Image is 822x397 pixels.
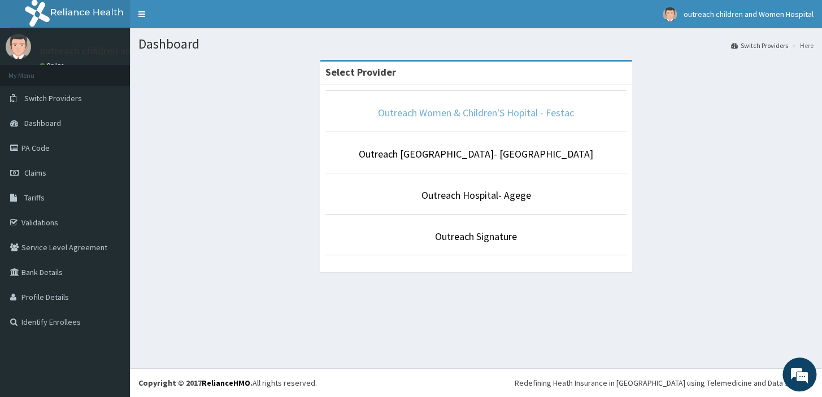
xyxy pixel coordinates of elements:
[684,9,814,19] span: outreach children and Women Hospital
[40,62,67,69] a: Online
[421,189,531,202] a: Outreach Hospital- Agege
[378,106,574,119] a: Outreach Women & Children'S Hopital - Festac
[24,118,61,128] span: Dashboard
[359,147,593,160] a: Outreach [GEOGRAPHIC_DATA]- [GEOGRAPHIC_DATA]
[40,46,211,56] p: outreach children and Women Hospital
[138,378,253,388] strong: Copyright © 2017 .
[24,193,45,203] span: Tariffs
[435,230,517,243] a: Outreach Signature
[789,41,814,50] li: Here
[6,34,31,59] img: User Image
[24,93,82,103] span: Switch Providers
[202,378,250,388] a: RelianceHMO
[130,368,822,397] footer: All rights reserved.
[731,41,788,50] a: Switch Providers
[138,37,814,51] h1: Dashboard
[515,377,814,389] div: Redefining Heath Insurance in [GEOGRAPHIC_DATA] using Telemedicine and Data Science!
[325,66,396,78] strong: Select Provider
[663,7,677,21] img: User Image
[24,168,46,178] span: Claims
